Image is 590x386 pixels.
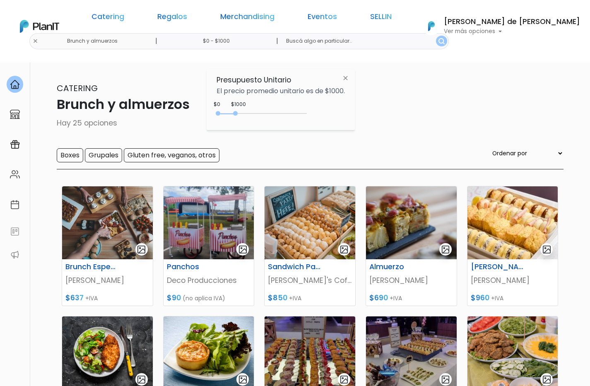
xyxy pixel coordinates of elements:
[417,15,580,37] button: PlanIt Logo [PERSON_NAME] de [PERSON_NAME] Ver más opciones
[467,186,559,306] a: gallery-light [PERSON_NAME] [PERSON_NAME] $960 +IVA
[62,186,153,306] a: gallery-light Brunch Especial [PERSON_NAME] $637 +IVA
[124,148,219,162] input: Gluten free, veganos, otros
[444,29,580,34] p: Ver más opciones
[264,186,356,306] a: gallery-light Sandwich Party Self Service [PERSON_NAME]'s Coffee $850 +IVA
[167,293,181,303] span: $90
[370,13,392,23] a: SELLIN
[441,245,450,254] img: gallery-light
[33,39,38,44] img: close-6986928ebcb1d6c9903e3b54e860dbc4d054630f23adef3a32610726dff6a82b.svg
[366,186,457,259] img: thumb_image00039__1_.jpeg
[43,8,119,24] div: ¿Necesitás ayuda?
[268,293,287,303] span: $850
[164,186,254,259] img: thumb_Captura_de_pantalla_2025-05-05_113950.png
[268,275,352,286] p: [PERSON_NAME]'s Coffee
[265,186,355,259] img: thumb_Cateringg.jpg
[366,186,457,306] a: gallery-light Almuerzo [PERSON_NAME] $690 +IVA
[155,36,157,46] p: |
[137,375,146,384] img: gallery-light
[369,293,388,303] span: $690
[238,245,248,254] img: gallery-light
[238,375,248,384] img: gallery-light
[137,245,146,254] img: gallery-light
[214,101,220,108] div: $0
[10,109,20,119] img: marketplace-4ceaa7011d94191e9ded77b95e3339b90024bf715f7c57f8cf31f2d8c509eaba.svg
[542,375,551,384] img: gallery-light
[444,18,580,26] h6: [PERSON_NAME] de [PERSON_NAME]
[10,140,20,150] img: campaigns-02234683943229c281be62815700db0a1741e53638e28bf9629b52c665b00959.svg
[369,275,453,286] p: [PERSON_NAME]
[289,294,301,302] span: +IVA
[65,275,149,286] p: [PERSON_NAME]
[340,245,349,254] img: gallery-light
[85,294,98,302] span: +IVA
[340,375,349,384] img: gallery-light
[466,263,528,271] h6: [PERSON_NAME]
[10,200,20,210] img: calendar-87d922413cdce8b2cf7b7f5f62616a5cf9e4887200fb71536465627b3292af00.svg
[220,13,275,23] a: Merchandising
[183,294,225,302] span: (no aplica IVA)
[10,227,20,236] img: feedback-78b5a0c8f98aac82b08bfc38622c3050aee476f2c9584af64705fc4e61158814.svg
[441,375,450,384] img: gallery-light
[491,294,503,302] span: +IVA
[10,80,20,89] img: home-e721727adea9d79c4d83392d1f703f7f8bce08238fde08b1acbfd93340b81755.svg
[338,71,353,86] img: close-6986928ebcb1d6c9903e3b54e860dbc4d054630f23adef3a32610726dff6a82b.svg
[217,76,345,84] h6: Presupuesto Unitario
[92,13,124,23] a: Catering
[467,186,558,259] img: thumb_miti_miti_v2.jpeg
[10,169,20,179] img: people-662611757002400ad9ed0e3c099ab2801c6687ba6c219adb57efc949bc21e19d.svg
[20,20,59,33] img: PlanIt Logo
[263,263,325,271] h6: Sandwich Party Self Service
[157,13,187,23] a: Regalos
[438,38,445,44] img: search_button-432b6d5273f82d61273b3651a40e1bd1b912527efae98b1b7a1b2c0702e16a8d.svg
[390,294,402,302] span: +IVA
[422,17,441,35] img: PlanIt Logo
[62,186,153,259] img: thumb_image00028__2_.jpeg
[542,245,551,254] img: gallery-light
[279,33,449,49] input: Buscá algo en particular..
[308,13,337,23] a: Eventos
[364,263,427,271] h6: Almuerzo
[162,263,224,271] h6: Panchos
[60,263,123,271] h6: Brunch Especial
[85,148,122,162] input: Grupales
[217,88,345,94] p: El precio promedio unitario es de $1000.
[65,293,84,303] span: $637
[276,36,278,46] p: |
[163,186,255,306] a: gallery-light Panchos Deco Producciones $90 (no aplica IVA)
[10,250,20,260] img: partners-52edf745621dab592f3b2c58e3bca9d71375a7ef29c3b500c9f145b62cc070d4.svg
[231,101,246,108] div: $1000
[167,275,251,286] p: Deco Producciones
[471,293,489,303] span: $960
[471,275,555,286] p: [PERSON_NAME]
[57,148,83,162] input: Boxes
